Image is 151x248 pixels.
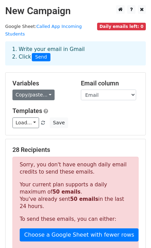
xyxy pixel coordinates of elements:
[12,90,55,100] a: Copy/paste...
[20,181,131,210] p: Your current plan supports a daily maximum of . You've already sent in the last 24 hours.
[97,23,146,30] span: Daily emails left: 0
[5,24,82,37] small: Google Sheet:
[12,80,70,87] h5: Variables
[5,24,82,37] a: Called App Incoming Students
[20,161,131,176] p: Sorry, you don't have enough daily email credits to send these emails.
[20,216,131,223] p: To send these emails, you can either:
[81,80,139,87] h5: Email column
[20,228,139,241] a: Choose a Google Sheet with fewer rows
[116,215,151,248] iframe: Chat Widget
[12,117,39,128] a: Load...
[12,146,139,154] h5: 28 Recipients
[70,196,98,202] strong: 50 emails
[7,45,144,61] div: 1. Write your email in Gmail 2. Click
[5,5,146,17] h2: New Campaign
[50,117,68,128] button: Save
[32,53,50,61] span: Send
[97,24,146,29] a: Daily emails left: 0
[12,107,42,114] a: Templates
[53,189,81,195] strong: 50 emails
